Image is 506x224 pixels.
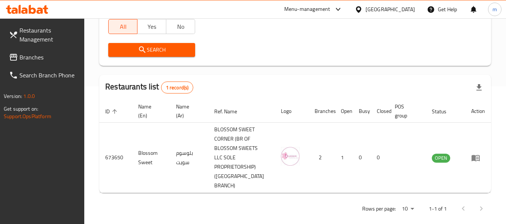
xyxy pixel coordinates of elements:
span: POS group [395,102,417,120]
p: 1-1 of 1 [429,204,447,214]
button: All [108,19,137,34]
span: Version: [4,91,22,101]
td: 0 [353,123,371,193]
span: Get support on: [4,104,38,114]
td: Blossom Sweet [132,123,170,193]
a: Restaurants Management [3,21,85,48]
span: Yes [140,21,163,32]
span: ID [105,107,119,116]
span: All [112,21,134,32]
td: 2 [309,123,335,193]
img: Blossom Sweet [281,147,300,166]
div: Menu-management [284,5,330,14]
td: 0 [371,123,389,193]
td: BLOSSOM SWEET CORNER (BR OF BLOSSOM SWEETS LLC SOLE PROPRIETORSHIP) ([GEOGRAPHIC_DATA] BRANCH) [208,123,275,193]
span: 1 record(s) [161,84,193,91]
span: Ref. Name [214,107,247,116]
button: No [166,19,195,34]
th: Logo [275,100,309,123]
span: Name (En) [138,102,161,120]
h2: Restaurants list [105,81,193,93]
span: Status [432,107,456,116]
div: Menu [471,153,485,162]
th: Action [465,100,491,123]
div: Rows per page: [399,203,417,215]
a: Branches [3,48,85,66]
span: Branches [19,53,79,62]
th: Busy [353,100,371,123]
div: [GEOGRAPHIC_DATA] [366,5,415,13]
a: Support.OpsPlatform [4,111,51,121]
td: 673650 [99,123,132,193]
span: Restaurants Management [19,26,79,44]
th: Closed [371,100,389,123]
span: Name (Ar) [176,102,199,120]
span: No [169,21,192,32]
td: بلوسوم سويت [170,123,208,193]
a: Search Branch Phone [3,66,85,84]
div: Export file [470,79,488,96]
span: m [493,5,497,13]
p: Rows per page: [362,204,396,214]
span: OPEN [432,154,450,162]
table: enhanced table [99,100,491,193]
th: Open [335,100,353,123]
td: 1 [335,123,353,193]
button: Search [108,43,195,57]
div: Total records count [161,82,194,93]
span: Search Branch Phone [19,71,79,80]
th: Branches [309,100,335,123]
span: Search [114,45,189,55]
span: 1.0.0 [23,91,35,101]
button: Yes [137,19,166,34]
